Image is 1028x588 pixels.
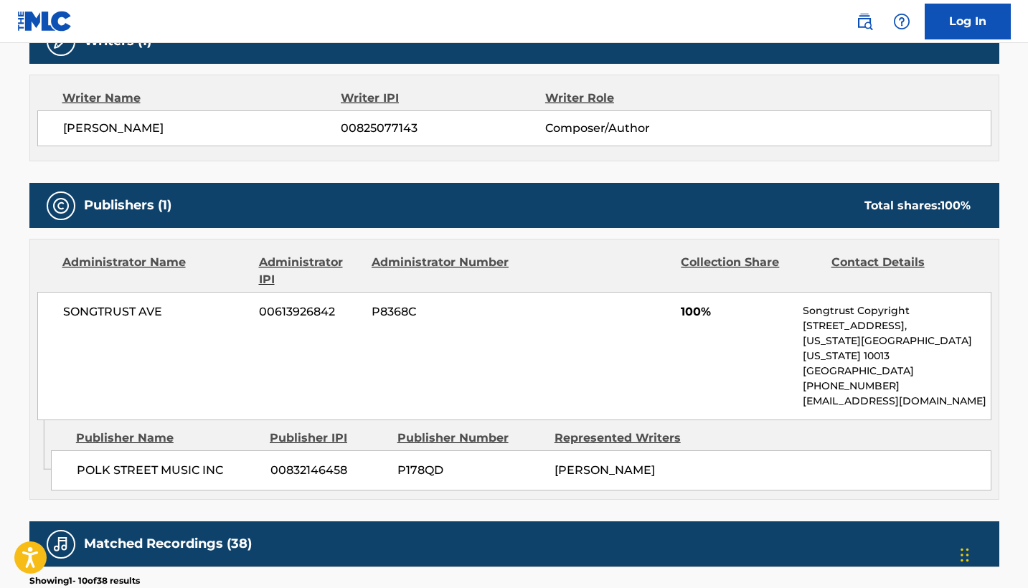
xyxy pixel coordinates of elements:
[76,430,259,447] div: Publisher Name
[681,254,820,288] div: Collection Share
[940,199,971,212] span: 100 %
[341,90,545,107] div: Writer IPI
[63,120,341,137] span: [PERSON_NAME]
[956,519,1028,588] iframe: Chat Widget
[259,303,361,321] span: 00613926842
[259,254,361,288] div: Administrator IPI
[52,197,70,214] img: Publishers
[270,462,387,479] span: 00832146458
[925,4,1011,39] a: Log In
[961,534,969,577] div: Drag
[270,430,387,447] div: Publisher IPI
[84,536,252,552] h5: Matched Recordings (38)
[681,303,792,321] span: 100%
[803,394,990,409] p: [EMAIL_ADDRESS][DOMAIN_NAME]
[803,318,990,333] p: [STREET_ADDRESS],
[397,462,544,479] span: P178QD
[52,536,70,553] img: Matched Recordings
[803,379,990,394] p: [PHONE_NUMBER]
[803,333,990,364] p: [US_STATE][GEOGRAPHIC_DATA][US_STATE] 10013
[850,7,879,36] a: Public Search
[341,120,544,137] span: 00825077143
[397,430,544,447] div: Publisher Number
[63,303,249,321] span: SONGTRUST AVE
[372,254,511,288] div: Administrator Number
[84,197,171,214] h5: Publishers (1)
[887,7,916,36] div: Help
[62,254,248,288] div: Administrator Name
[803,303,990,318] p: Songtrust Copyright
[864,197,971,214] div: Total shares:
[545,120,731,137] span: Composer/Author
[893,13,910,30] img: help
[831,254,971,288] div: Contact Details
[62,90,341,107] div: Writer Name
[29,574,140,587] p: Showing 1 - 10 of 38 results
[803,364,990,379] p: [GEOGRAPHIC_DATA]
[555,430,701,447] div: Represented Writers
[17,11,72,32] img: MLC Logo
[372,303,511,321] span: P8368C
[77,462,260,479] span: POLK STREET MUSIC INC
[555,463,655,477] span: [PERSON_NAME]
[856,13,873,30] img: search
[545,90,731,107] div: Writer Role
